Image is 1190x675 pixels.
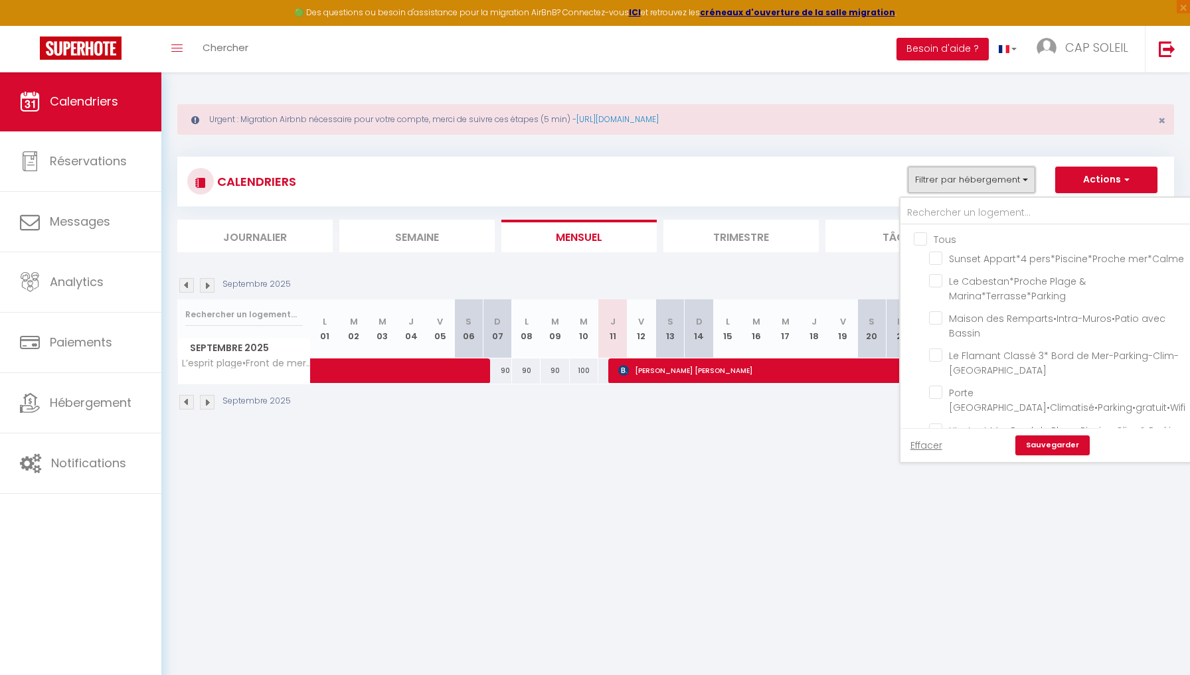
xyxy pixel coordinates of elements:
[656,299,685,358] th: 13
[897,315,904,328] abbr: D
[541,358,569,383] div: 90
[663,220,819,252] li: Trimestre
[825,220,981,252] li: Tâches
[203,40,248,54] span: Chercher
[949,349,1179,377] span: Le Flamant Classé 3* Bord de Mer-Parking-Clim-[GEOGRAPHIC_DATA]
[408,315,414,328] abbr: J
[50,213,110,230] span: Messages
[752,315,760,328] abbr: M
[576,113,659,125] a: [URL][DOMAIN_NAME]
[886,299,914,358] th: 21
[869,315,875,328] abbr: S
[512,358,541,383] div: 90
[525,315,529,328] abbr: L
[638,315,644,328] abbr: V
[222,395,291,408] p: Septembre 2025
[180,358,313,368] span: L’esprit plage•Front de mer•[GEOGRAPHIC_DATA]•Clim•Parking
[50,273,104,290] span: Analytics
[713,299,742,358] th: 15
[311,299,339,358] th: 01
[580,315,588,328] abbr: M
[494,315,501,328] abbr: D
[11,5,50,45] button: Ouvrir le widget de chat LiveChat
[50,93,118,110] span: Calendriers
[512,299,541,358] th: 08
[1037,38,1057,58] img: ...
[426,299,454,358] th: 05
[178,338,310,358] span: Septembre 2025
[50,394,131,411] span: Hébergement
[700,7,895,18] a: créneaux d'ouverture de la salle migration
[771,299,800,358] th: 17
[483,299,512,358] th: 07
[40,37,122,60] img: Super Booking
[193,26,258,72] a: Chercher
[840,315,846,328] abbr: V
[782,315,790,328] abbr: M
[811,315,817,328] abbr: J
[742,299,771,358] th: 16
[1065,39,1128,56] span: CAP SOLEIL
[368,299,396,358] th: 03
[185,303,303,327] input: Rechercher un logement...
[350,315,358,328] abbr: M
[949,386,1185,414] span: Porte [GEOGRAPHIC_DATA]•Climatisé•Parking•gratuit•Wifi
[551,315,559,328] abbr: M
[857,299,886,358] th: 20
[437,315,443,328] abbr: V
[618,358,1084,383] span: [PERSON_NAME] [PERSON_NAME]
[177,220,333,252] li: Journalier
[1159,40,1175,57] img: logout
[51,455,126,471] span: Notifications
[454,299,483,358] th: 06
[685,299,713,358] th: 14
[177,104,1174,135] div: Urgent : Migration Airbnb nécessaire pour votre compte, merci de suivre ces étapes (5 min) -
[501,220,657,252] li: Mensuel
[50,334,112,350] span: Paiements
[696,315,703,328] abbr: D
[1027,26,1145,72] a: ... CAP SOLEIL
[339,220,495,252] li: Semaine
[466,315,471,328] abbr: S
[379,315,386,328] abbr: M
[667,315,673,328] abbr: S
[541,299,569,358] th: 09
[1015,435,1090,455] a: Sauvegarder
[908,167,1035,193] button: Filtrer par hébergement
[214,167,296,196] h3: CALENDRIERS
[1158,115,1165,127] button: Close
[896,38,989,60] button: Besoin d'aide ?
[949,275,1086,303] span: Le Cabestan*Proche Plage & Marina*Terrasse*Parking
[570,299,598,358] th: 10
[949,312,1165,340] span: Maison des Remparts•Intra-Muros•Patio avec Bassin
[323,315,327,328] abbr: L
[829,299,857,358] th: 19
[629,7,641,18] a: ICI
[339,299,368,358] th: 02
[598,299,627,358] th: 11
[50,153,127,169] span: Réservations
[1158,112,1165,129] span: ×
[1055,167,1157,193] button: Actions
[910,438,942,453] a: Effacer
[222,278,291,291] p: Septembre 2025
[800,299,828,358] th: 18
[397,299,426,358] th: 04
[726,315,730,328] abbr: L
[570,358,598,383] div: 100
[610,315,616,328] abbr: J
[627,299,655,358] th: 12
